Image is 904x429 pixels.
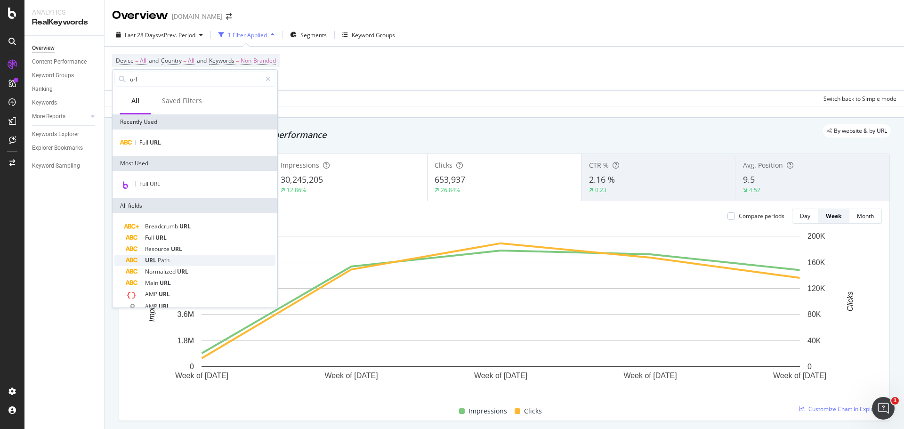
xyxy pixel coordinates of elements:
a: Content Performance [32,57,97,67]
span: = [135,57,138,65]
div: [DOMAIN_NAME] [172,12,222,21]
span: and [197,57,207,65]
text: 0 [807,363,812,371]
span: Path [158,256,169,264]
div: Month [857,212,874,220]
div: All fields [113,198,277,213]
span: = [236,57,239,65]
div: Compare periods [739,212,784,220]
span: AMP [145,302,159,310]
a: Keyword Groups [32,71,97,81]
span: All [140,54,146,67]
div: Content Performance [32,57,87,67]
text: 80K [807,310,821,318]
div: Keyword Sampling [32,161,80,171]
text: Week of [DATE] [324,372,378,380]
text: 120K [807,284,825,292]
div: Keywords [32,98,57,108]
text: Week of [DATE] [175,372,228,380]
div: Ranking [32,84,53,94]
text: 1.8M [177,337,194,345]
span: Full [139,138,150,146]
span: Avg. Position [743,161,783,170]
span: Full [145,234,155,242]
div: Week [826,212,841,220]
span: Normalized [145,267,177,275]
a: Keywords Explorer [32,130,97,139]
button: 1 Filter Applied [215,27,278,42]
span: 1 [891,397,899,405]
div: Keywords Explorer [32,130,79,139]
div: legacy label [823,124,891,138]
div: arrow-right-arrow-left [226,13,232,20]
span: Resource [145,245,171,253]
div: Saved Filters [162,96,202,105]
span: Full URL [139,180,160,188]
text: Impressions [148,281,156,322]
span: vs Prev. Period [158,31,195,39]
svg: A chart. [127,231,875,395]
button: Keyword Groups [339,27,399,42]
span: URL [159,290,170,298]
text: 200K [807,232,825,240]
a: Overview [32,43,97,53]
div: Most Used [113,156,277,171]
text: Clicks [846,291,854,312]
button: Day [792,209,818,224]
div: 1 Filter Applied [228,31,267,39]
span: 653,937 [435,174,465,185]
text: 0 [190,363,194,371]
button: Switch back to Simple mode [820,91,896,106]
a: More Reports [32,112,88,121]
span: URL [171,245,182,253]
div: 12.86% [287,186,306,194]
div: Switch back to Simple mode [823,95,896,103]
div: Overview [32,43,55,53]
text: 160K [807,258,825,266]
span: Clicks [524,405,542,417]
div: 0.23 [595,186,606,194]
a: Keyword Sampling [32,161,97,171]
span: AMP [145,290,159,298]
div: Day [800,212,810,220]
span: Main [145,279,160,287]
span: 9.5 [743,174,755,185]
div: Analytics [32,8,97,17]
span: URL [145,256,158,264]
a: Ranking [32,84,97,94]
span: Non-Branded [241,54,276,67]
span: Segments [300,31,327,39]
span: URL [160,279,171,287]
button: Last 28 DaysvsPrev. Period [112,27,207,42]
span: Keywords [209,57,234,65]
div: Keyword Groups [32,71,74,81]
div: RealKeywords [32,17,97,28]
text: Week of [DATE] [623,372,677,380]
span: URL [155,234,167,242]
span: 30,245,205 [281,174,323,185]
input: Search by field name [129,72,261,86]
button: Week [818,209,849,224]
div: All [131,96,139,105]
div: Keyword Groups [352,31,395,39]
button: Month [849,209,882,224]
span: URL [179,222,191,230]
div: Recently Used [113,114,277,130]
span: Country [161,57,182,65]
span: CTR % [589,161,609,170]
div: Overview [112,8,168,24]
span: = [183,57,186,65]
span: Impressions [281,161,319,170]
a: Customize Chart in Explorer [799,405,882,413]
button: Segments [286,27,331,42]
a: Explorer Bookmarks [32,143,97,153]
text: Week of [DATE] [474,372,527,380]
span: URL [159,302,170,310]
span: URL [150,138,161,146]
a: Keywords [32,98,97,108]
div: More Reports [32,112,65,121]
span: Last 28 Days [125,31,158,39]
span: By website & by URL [834,128,887,134]
span: 2.16 % [589,174,615,185]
